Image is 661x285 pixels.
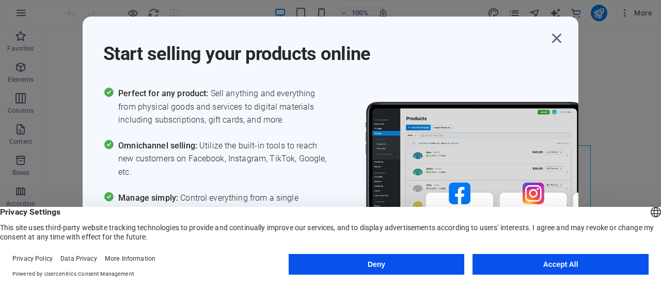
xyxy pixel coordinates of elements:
h1: Start selling your products online [103,29,547,66]
span: Manage simply: [118,193,180,203]
span: Perfect for any product: [118,88,210,98]
span: Sell anything and everything from physical goods and services to digital materials including subs... [118,87,330,127]
span: Omnichannel selling: [118,141,199,151]
span: Utilize the built-in tools to reach new customers on Facebook, Instagram, TikTok, Google, etc. [118,139,330,179]
span: Control everything from a single platform with centralized inventory, order management, pricing, ... [118,191,330,231]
